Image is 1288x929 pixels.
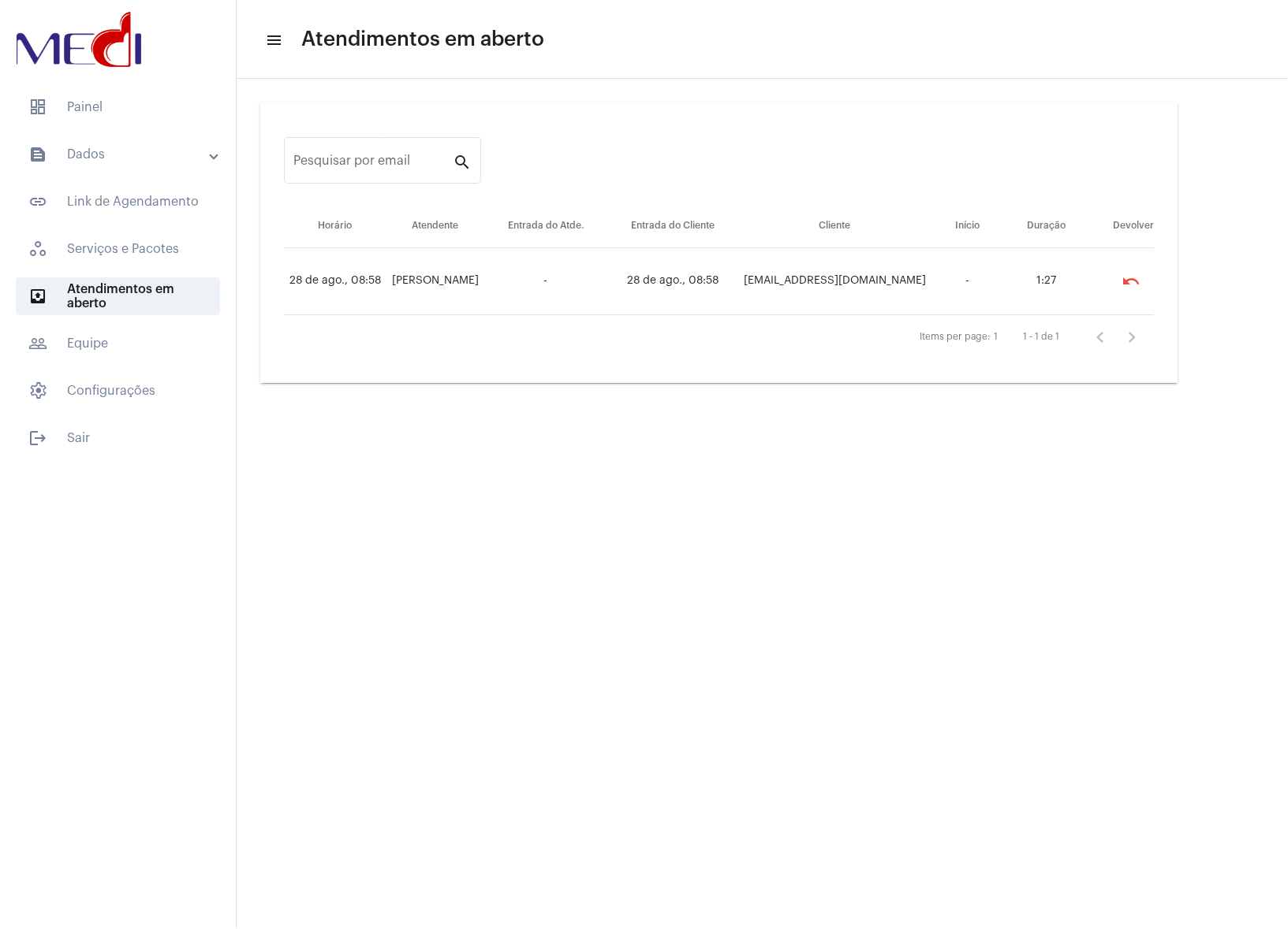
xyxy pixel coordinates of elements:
[16,88,220,126] span: Painel
[994,332,998,342] div: 1
[16,419,220,457] span: Sair
[931,248,1003,315] td: -
[484,204,607,248] th: Entrada do Atde.
[28,145,211,164] mat-panel-title: Dados
[16,230,220,268] span: Serviços e Pacotes
[28,287,47,306] mat-icon: sidenav icon
[284,248,386,315] td: 28 de ago., 08:58
[28,429,47,448] mat-icon: sidenav icon
[1003,248,1089,315] td: 1:27
[28,98,47,117] span: sidenav icon
[28,334,47,353] mat-icon: sidenav icon
[28,145,47,164] mat-icon: sidenav icon
[386,248,484,315] td: [PERSON_NAME]
[9,136,236,173] mat-expansion-panel-header: sidenav iconDados
[16,183,220,221] span: Link de Agendamento
[284,204,386,248] th: Horário
[1023,332,1059,342] div: 1 - 1 de 1
[738,204,931,248] th: Cliente
[13,8,145,71] img: d3a1b5fa-500b-b90f-5a1c-719c20e9830b.png
[16,372,220,410] span: Configurações
[1122,272,1141,291] mat-icon: undo
[931,204,1003,248] th: Início
[920,332,991,342] div: Items per page:
[16,325,220,362] span: Equipe
[28,381,47,400] span: sidenav icon
[738,248,931,315] td: [EMAIL_ADDRESS][DOMAIN_NAME]
[1089,204,1154,248] th: Devolver
[453,152,472,171] mat-icon: search
[484,248,607,315] td: -
[301,27,544,52] span: Atendimentos em aberto
[1085,321,1116,353] button: Página anterior
[1116,321,1148,353] button: Próxima página
[607,204,738,248] th: Entrada do Cliente
[28,240,47,258] span: sidenav icon
[28,192,47,211] mat-icon: sidenav icon
[386,204,484,248] th: Atendente
[607,248,738,315] td: 28 de ago., 08:58
[265,31,281,50] mat-icon: sidenav icon
[1003,204,1089,248] th: Duração
[1095,266,1154,297] mat-chip-list: selection
[293,157,453,171] input: Pesquisar por email
[16,277,220,315] span: Atendimentos em aberto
